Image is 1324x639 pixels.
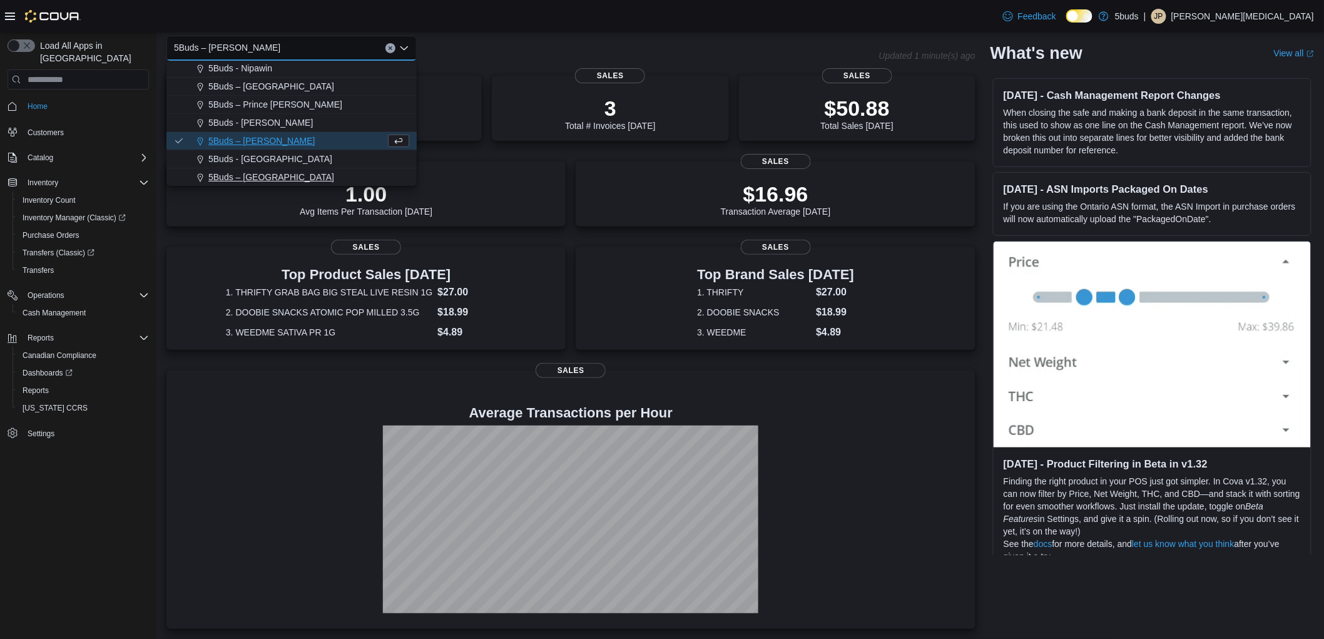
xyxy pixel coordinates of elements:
[385,43,395,53] button: Clear input
[23,175,63,190] button: Inventory
[174,40,280,55] span: 5Buds – [PERSON_NAME]
[13,382,154,399] button: Reports
[18,228,84,243] a: Purchase Orders
[1066,9,1092,23] input: Dark Mode
[23,426,59,441] a: Settings
[28,178,58,188] span: Inventory
[3,424,154,442] button: Settings
[300,181,432,207] p: 1.00
[23,230,79,240] span: Purchase Orders
[18,305,149,320] span: Cash Management
[226,306,432,319] dt: 2. DOOBIE SNACKS ATOMIC POP MILLED 3.5G
[18,228,149,243] span: Purchase Orders
[23,350,96,360] span: Canadian Compliance
[28,333,54,343] span: Reports
[23,330,149,345] span: Reports
[697,326,811,339] dt: 3. WEEDME
[3,149,154,166] button: Catalog
[23,125,69,140] a: Customers
[13,227,154,244] button: Purchase Orders
[990,43,1082,63] h2: What's new
[23,426,149,441] span: Settings
[18,383,54,398] a: Reports
[18,210,149,225] span: Inventory Manager (Classic)
[23,195,76,205] span: Inventory Count
[1274,48,1314,58] a: View allExternal link
[176,406,965,421] h4: Average Transactions per Hour
[166,78,417,96] button: 5Buds – [GEOGRAPHIC_DATA]
[879,51,975,61] p: Updated 1 minute(s) ago
[23,265,54,275] span: Transfers
[23,99,53,114] a: Home
[166,96,417,114] button: 5Buds – Prince [PERSON_NAME]
[166,114,417,132] button: 5Buds - [PERSON_NAME]
[822,68,892,83] span: Sales
[536,363,606,378] span: Sales
[3,329,154,347] button: Reports
[226,267,507,282] h3: Top Product Sales [DATE]
[1144,9,1146,24] p: |
[13,192,154,209] button: Inventory Count
[1115,9,1139,24] p: 5buds
[23,150,58,165] button: Catalog
[18,401,93,416] a: [US_STATE] CCRS
[575,68,645,83] span: Sales
[821,96,894,131] div: Total Sales [DATE]
[13,244,154,262] a: Transfers (Classic)
[1171,9,1314,24] p: [PERSON_NAME][MEDICAL_DATA]
[208,153,332,165] span: 5Buds - [GEOGRAPHIC_DATA]
[721,181,831,207] p: $16.96
[437,325,506,340] dd: $4.89
[741,154,811,169] span: Sales
[998,4,1061,29] a: Feedback
[8,92,149,475] nav: Complex example
[1018,10,1056,23] span: Feedback
[23,288,69,303] button: Operations
[23,308,86,318] span: Cash Management
[18,401,149,416] span: Washington CCRS
[166,59,417,78] button: 5Buds - Nipawin
[23,368,73,378] span: Dashboards
[741,240,811,255] span: Sales
[721,181,831,217] div: Transaction Average [DATE]
[697,286,811,299] dt: 1. THRIFTY
[3,174,154,192] button: Inventory
[208,80,334,93] span: 5Buds – [GEOGRAPHIC_DATA]
[28,290,64,300] span: Operations
[1154,9,1163,24] span: JP
[1151,9,1166,24] div: Jackie Parkinson
[166,132,417,150] button: 5Buds – [PERSON_NAME]
[399,43,409,53] button: Close list of options
[18,366,149,381] span: Dashboards
[697,306,811,319] dt: 2. DOOBIE SNACKS
[18,193,81,208] a: Inventory Count
[1004,200,1301,225] p: If you are using the Ontario ASN format, the ASN Import in purchase orders will now automatically...
[208,62,272,74] span: 5Buds - Nipawin
[18,210,131,225] a: Inventory Manager (Classic)
[23,175,149,190] span: Inventory
[816,305,854,320] dd: $18.99
[18,348,101,363] a: Canadian Compliance
[18,366,78,381] a: Dashboards
[166,168,417,187] button: 5Buds – [GEOGRAPHIC_DATA]
[18,348,149,363] span: Canadian Compliance
[437,305,506,320] dd: $18.99
[18,263,149,278] span: Transfers
[23,248,94,258] span: Transfers (Classic)
[1004,89,1301,101] h3: [DATE] - Cash Management Report Changes
[23,213,126,223] span: Inventory Manager (Classic)
[13,209,154,227] a: Inventory Manager (Classic)
[331,240,401,255] span: Sales
[35,39,149,64] span: Load All Apps in [GEOGRAPHIC_DATA]
[13,347,154,364] button: Canadian Compliance
[226,326,432,339] dt: 3. WEEDME SATIVA PR 1G
[13,262,154,279] button: Transfers
[3,287,154,304] button: Operations
[28,128,64,138] span: Customers
[23,403,88,413] span: [US_STATE] CCRS
[18,193,149,208] span: Inventory Count
[1004,183,1301,195] h3: [DATE] - ASN Imports Packaged On Dates
[1034,539,1052,549] a: docs
[1004,538,1301,563] p: See the for more details, and after you’ve given it a try.
[208,135,315,147] span: 5Buds – [PERSON_NAME]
